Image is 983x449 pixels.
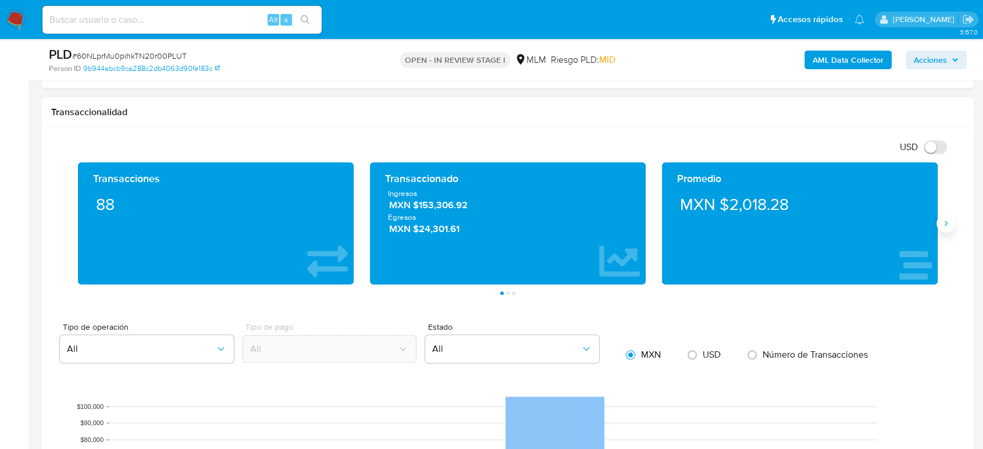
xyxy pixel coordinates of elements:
[962,13,974,26] a: Salir
[804,51,892,69] button: AML Data Collector
[778,13,843,26] span: Accesos rápidos
[892,14,958,25] p: diego.gardunorosas@mercadolibre.com.mx
[906,51,967,69] button: Acciones
[854,15,864,24] a: Notificaciones
[49,45,72,63] b: PLD
[515,54,546,66] div: MLM
[914,51,947,69] span: Acciones
[83,63,220,74] a: 9b944abcb9ca288c2db4063d90fe183c
[51,106,964,118] h1: Transaccionalidad
[813,51,884,69] b: AML Data Collector
[599,53,615,66] span: MID
[400,52,510,68] p: OPEN - IN REVIEW STAGE I
[293,12,317,28] button: search-icon
[551,54,615,66] span: Riesgo PLD:
[49,63,81,74] b: Person ID
[42,12,322,27] input: Buscar usuario o caso...
[72,50,187,62] span: # 60NLprMu0pihkTN20r00PLUT
[269,14,278,25] span: Alt
[284,14,288,25] span: s
[959,27,977,37] span: 3.157.0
